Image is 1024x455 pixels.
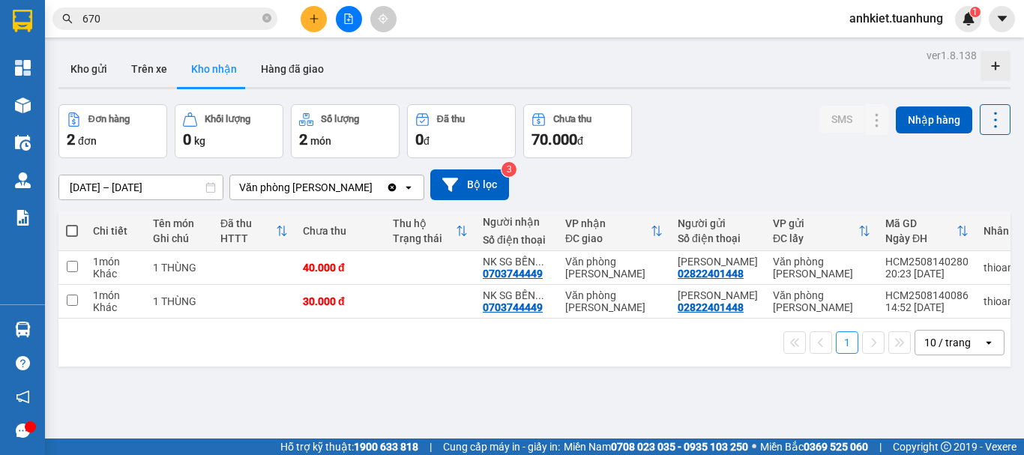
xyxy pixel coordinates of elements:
[996,12,1009,25] span: caret-down
[239,180,373,195] div: Văn phòng [PERSON_NAME]
[16,390,30,404] span: notification
[437,114,465,124] div: Đã thu
[15,135,31,151] img: warehouse-icon
[82,10,259,27] input: Tìm tên, số ĐT hoặc mã đơn
[309,13,319,24] span: plus
[205,114,250,124] div: Khối lượng
[765,211,878,251] th: Toggle SortBy
[885,289,969,301] div: HCM2508140086
[183,130,191,148] span: 0
[885,232,957,244] div: Ngày ĐH
[13,10,32,32] img: logo-vxr
[927,47,977,64] div: ver 1.8.138
[924,335,971,350] div: 10 / trang
[407,104,516,158] button: Đã thu0đ
[483,301,543,313] div: 0703744449
[970,7,981,17] sup: 1
[374,180,376,195] input: Selected Văn phòng Tắc Vân.
[577,135,583,147] span: đ
[15,210,31,226] img: solution-icon
[303,262,378,274] div: 40.000 đ
[535,289,544,301] span: ...
[836,331,858,354] button: 1
[989,6,1015,32] button: caret-down
[752,444,756,450] span: ⚪️
[885,301,969,313] div: 14:52 [DATE]
[213,211,295,251] th: Toggle SortBy
[678,256,758,268] div: TẢN ĐÀ
[62,13,73,24] span: search
[299,130,307,148] span: 2
[565,289,663,313] div: Văn phòng [PERSON_NAME]
[565,256,663,280] div: Văn phòng [PERSON_NAME]
[483,234,550,246] div: Số điện thoại
[565,232,651,244] div: ĐC giao
[249,51,336,87] button: Hàng đã giao
[354,441,418,453] strong: 1900 633 818
[678,289,758,301] div: TẢN ĐÀ
[558,211,670,251] th: Toggle SortBy
[336,6,362,32] button: file-add
[15,60,31,76] img: dashboard-icon
[262,12,271,26] span: close-circle
[878,211,976,251] th: Toggle SortBy
[885,217,957,229] div: Mã GD
[564,439,748,455] span: Miền Nam
[310,135,331,147] span: món
[16,424,30,438] span: message
[194,135,205,147] span: kg
[415,130,424,148] span: 0
[93,301,138,313] div: Khác
[430,439,432,455] span: |
[179,51,249,87] button: Kho nhận
[972,7,978,17] span: 1
[773,256,870,280] div: Văn phòng [PERSON_NAME]
[321,114,359,124] div: Số lượng
[678,217,758,229] div: Người gửi
[15,172,31,188] img: warehouse-icon
[93,289,138,301] div: 1 món
[565,217,651,229] div: VP nhận
[553,114,591,124] div: Chưa thu
[153,295,205,307] div: 1 THÙNG
[378,13,388,24] span: aim
[301,6,327,32] button: plus
[879,439,882,455] span: |
[385,211,475,251] th: Toggle SortBy
[483,268,543,280] div: 0703744449
[119,51,179,87] button: Trên xe
[175,104,283,158] button: Khối lượng0kg
[962,12,975,25] img: icon-new-feature
[93,268,138,280] div: Khác
[393,232,456,244] div: Trạng thái
[885,268,969,280] div: 20:23 [DATE]
[430,169,509,200] button: Bộ lọc
[93,256,138,268] div: 1 món
[291,104,400,158] button: Số lượng2món
[523,104,632,158] button: Chưa thu70.000đ
[773,232,858,244] div: ĐC lấy
[981,51,1011,81] div: Tạo kho hàng mới
[819,106,864,133] button: SMS
[262,13,271,22] span: close-circle
[885,256,969,268] div: HCM2508140280
[531,130,577,148] span: 70.000
[483,256,550,268] div: NK SG BẾN THÀNH
[760,439,868,455] span: Miền Bắc
[15,322,31,337] img: warehouse-icon
[896,106,972,133] button: Nhập hàng
[678,301,744,313] div: 02822401448
[153,232,205,244] div: Ghi chú
[502,162,516,177] sup: 3
[804,441,868,453] strong: 0369 525 060
[611,441,748,453] strong: 0708 023 035 - 0935 103 250
[67,130,75,148] span: 2
[403,181,415,193] svg: open
[343,13,354,24] span: file-add
[153,217,205,229] div: Tên món
[153,262,205,274] div: 1 THÙNG
[16,356,30,370] span: question-circle
[424,135,430,147] span: đ
[443,439,560,455] span: Cung cấp máy in - giấy in:
[941,442,951,452] span: copyright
